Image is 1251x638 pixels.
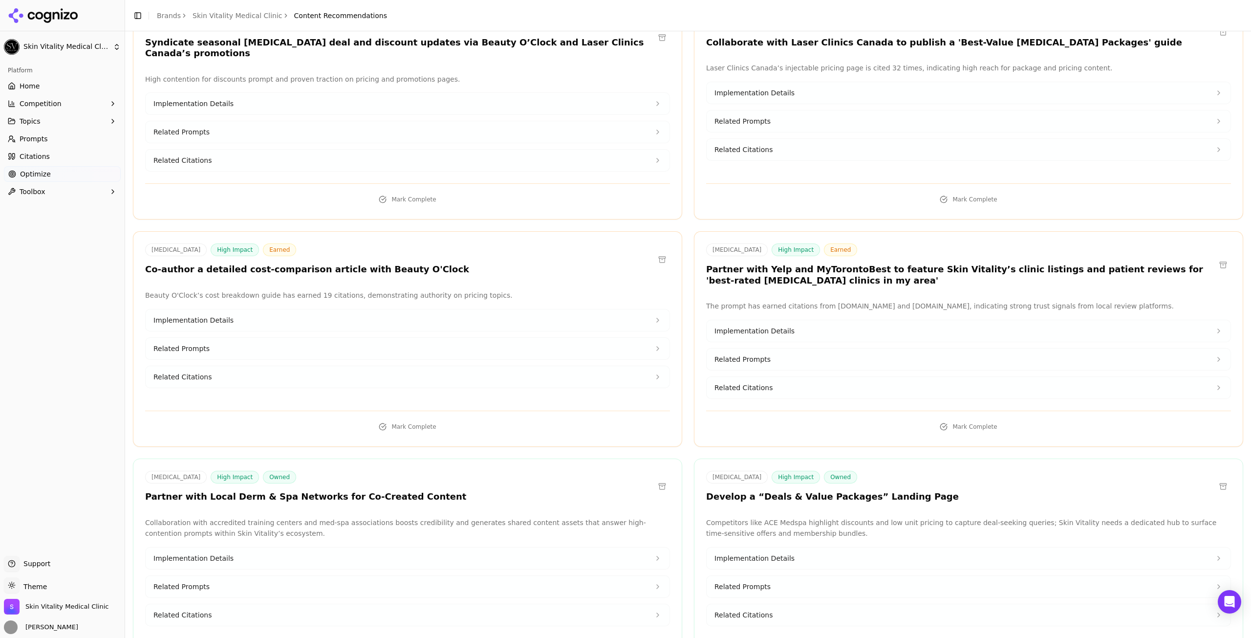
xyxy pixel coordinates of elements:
[20,81,40,91] span: Home
[654,479,670,494] button: Archive recommendation
[1215,257,1231,273] button: Archive recommendation
[4,599,108,615] button: Open organization switcher
[654,30,670,45] button: Archive recommendation
[153,372,212,382] span: Related Citations
[146,548,669,569] button: Implementation Details
[193,11,282,21] a: Skin Vitality Medical Clinic
[4,166,121,182] a: Optimize
[824,243,857,256] span: Earned
[707,320,1230,342] button: Implementation Details
[707,576,1230,597] button: Related Prompts
[707,349,1230,370] button: Related Prompts
[146,366,669,388] button: Related Citations
[20,559,50,569] span: Support
[20,99,62,109] span: Competition
[146,338,669,359] button: Related Prompts
[20,169,51,179] span: Optimize
[145,491,466,503] h3: Partner with Local Derm & Spa Networks for Co-Created Content
[4,113,121,129] button: Topics
[706,37,1182,48] h3: Collaborate with Laser Clinics Canada to publish a 'Best-Value [MEDICAL_DATA] Packages' guide
[153,315,234,325] span: Implementation Details
[145,74,670,85] p: High contention for discounts prompt and proven traction on pricing and promotions pages.
[145,264,469,275] h3: Co-author a detailed cost-comparison article with Beauty O'Clock
[707,548,1230,569] button: Implementation Details
[707,110,1230,132] button: Related Prompts
[211,471,259,484] span: High Impact
[145,243,207,256] span: [MEDICAL_DATA]
[4,78,121,94] a: Home
[706,63,1231,74] p: Laser Clinics Canada’s injectable pricing page is cited 32 times, indicating high reach for packa...
[145,192,670,207] button: Mark Complete
[145,471,207,484] span: [MEDICAL_DATA]
[714,88,795,98] span: Implementation Details
[20,134,48,144] span: Prompts
[714,116,771,126] span: Related Prompts
[20,152,50,161] span: Citations
[20,116,41,126] span: Topics
[1215,479,1231,494] button: Archive recommendation
[707,377,1230,398] button: Related Citations
[714,145,773,154] span: Related Citations
[4,131,121,147] a: Prompts
[714,553,795,563] span: Implementation Details
[263,471,296,484] span: Owned
[714,326,795,336] span: Implementation Details
[153,127,210,137] span: Related Prompts
[714,610,773,620] span: Related Citations
[23,43,109,51] span: Skin Vitality Medical Clinic
[714,582,771,592] span: Related Prompts
[146,309,669,331] button: Implementation Details
[706,301,1231,312] p: The prompt has earned citations from [DOMAIN_NAME] and [DOMAIN_NAME], indicating strong trust sig...
[4,39,20,55] img: Skin Vitality Medical Clinic
[706,192,1231,207] button: Mark Complete
[824,471,857,484] span: Owned
[4,184,121,199] button: Toolbox
[772,243,820,256] span: High Impact
[145,37,654,59] h3: Syndicate seasonal [MEDICAL_DATA] deal and discount updates via Beauty O’Clock and Laser Clinics ...
[4,96,121,111] button: Competition
[772,471,820,484] span: High Impact
[706,419,1231,435] button: Mark Complete
[4,149,121,164] a: Citations
[20,187,45,197] span: Toolbox
[706,491,959,503] h3: Develop a “Deals & Value Packages” Landing Page
[707,604,1230,626] button: Related Citations
[146,576,669,597] button: Related Prompts
[714,383,773,393] span: Related Citations
[4,599,20,615] img: Skin Vitality Medical Clinic
[1215,24,1231,40] button: Archive recommendation
[654,252,670,267] button: Archive recommendation
[153,553,234,563] span: Implementation Details
[263,243,296,256] span: Earned
[153,155,212,165] span: Related Citations
[714,354,771,364] span: Related Prompts
[706,243,768,256] span: [MEDICAL_DATA]
[706,517,1231,540] p: Competitors like ACE Medspa highlight discounts and low unit pricing to capture deal-seeking quer...
[211,243,259,256] span: High Impact
[153,610,212,620] span: Related Citations
[707,139,1230,160] button: Related Citations
[294,11,387,21] span: Content Recommendations
[157,12,181,20] a: Brands
[145,419,670,435] button: Mark Complete
[153,344,210,353] span: Related Prompts
[707,82,1230,104] button: Implementation Details
[706,471,768,484] span: [MEDICAL_DATA]
[1218,590,1241,614] div: Open Intercom Messenger
[20,583,47,591] span: Theme
[153,99,234,109] span: Implementation Details
[146,93,669,114] button: Implementation Details
[145,517,670,540] p: Collaboration with accredited training centers and med-spa associations boosts credibility and ge...
[146,121,669,143] button: Related Prompts
[145,290,670,301] p: Beauty O'Clock’s cost breakdown guide has earned 19 citations, demonstrating authority on pricing...
[4,63,121,78] div: Platform
[146,604,669,626] button: Related Citations
[153,582,210,592] span: Related Prompts
[157,11,387,21] nav: breadcrumb
[22,623,78,632] span: [PERSON_NAME]
[4,620,18,634] img: Sam Walker
[146,150,669,171] button: Related Citations
[4,620,78,634] button: Open user button
[25,602,108,611] span: Skin Vitality Medical Clinic
[706,264,1215,286] h3: Partner with Yelp and MyTorontoBest to feature Skin Vitality’s clinic listings and patient review...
